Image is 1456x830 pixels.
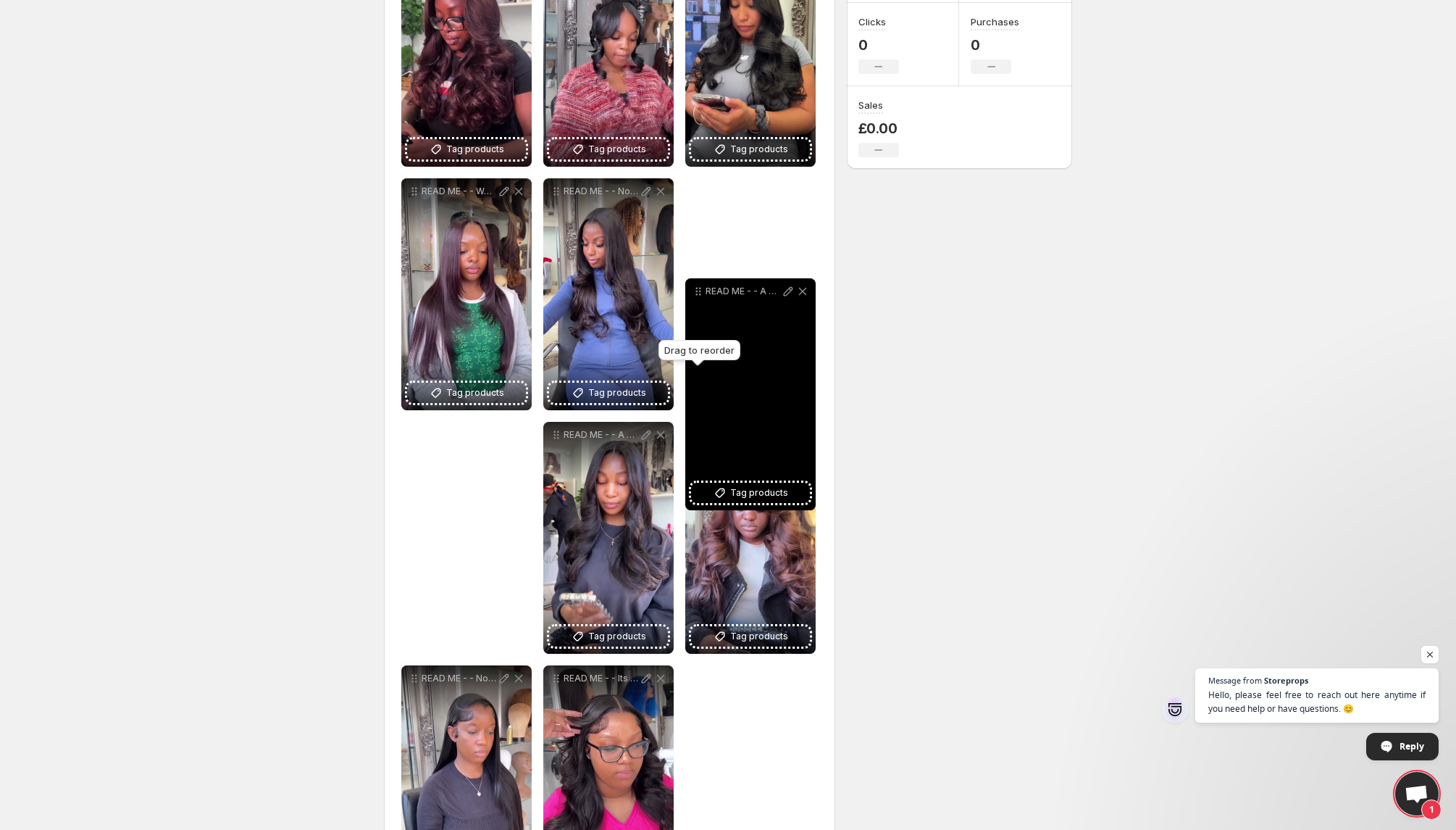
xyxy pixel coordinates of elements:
p: READ ME - - A beautiful 2x6 closure sewin with feathery layers to complete the look - SERVICE BOO... [706,286,781,297]
p: £0.00 [858,120,899,137]
p: READ ME - - We love a flat neat 2x6 closure sewin in the colour just makes it look so good - SERV... [422,186,497,197]
p: READ ME - - Now this is noiceeeeee I love a good bussdown side part it will just always eat - SER... [422,673,497,684]
button: Tag products [549,626,668,647]
button: Tag products [691,626,810,647]
div: READ ME - - We love a flat neat 2x6 closure sewin in the colour just makes it look so good - SERV... [401,178,532,410]
span: Tag products [730,629,788,644]
span: Tag products [730,142,788,157]
button: Tag products [549,139,668,159]
p: READ ME - - Its been so long since Ive done a middle part and I miss them so much This one looks ... [564,673,639,684]
h3: Clicks [858,14,886,29]
button: Tag products [549,383,668,403]
span: Storeprops [1264,676,1308,684]
span: 1 [1421,800,1442,820]
span: Tag products [588,142,646,157]
span: Message from [1208,676,1262,684]
button: Tag products [691,139,810,159]
p: READ ME - - Now this look is very demureeeeee [564,186,639,197]
span: Hello, please feel free to reach out here anytime if you need help or have questions. 😊 [1208,688,1426,715]
div: READ ME - - Now this look is very demureeeeeeTag products [543,178,674,410]
h3: Sales [858,98,883,112]
button: Tag products [407,139,526,159]
h3: Purchases [971,14,1019,29]
span: Reply [1399,734,1424,759]
span: Tag products [446,142,504,157]
button: Tag products [691,483,810,503]
p: 0 [971,36,1019,54]
span: Tag products [730,486,788,500]
span: Tag products [588,386,646,400]
div: READ ME - - Ive started to love big huger voluminous curls so so much and this is a perfect repre... [685,422,816,654]
span: Tag products [446,386,504,400]
p: READ ME - - A beaut 2x6 with lovely big loose curls to compliment her features - SERVICE BOOKED C... [564,429,639,441]
a: Open chat [1395,772,1439,816]
div: READ ME - - A beaut 2x6 with lovely big loose curls to compliment her features - SERVICE BOOKED C... [543,422,674,654]
span: Tag products [588,629,646,644]
div: READ ME - - A beautiful 2x6 closure sewin with feathery layers to complete the look - SERVICE BOO... [685,278,816,510]
p: 0 [858,36,899,54]
button: Tag products [407,383,526,403]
